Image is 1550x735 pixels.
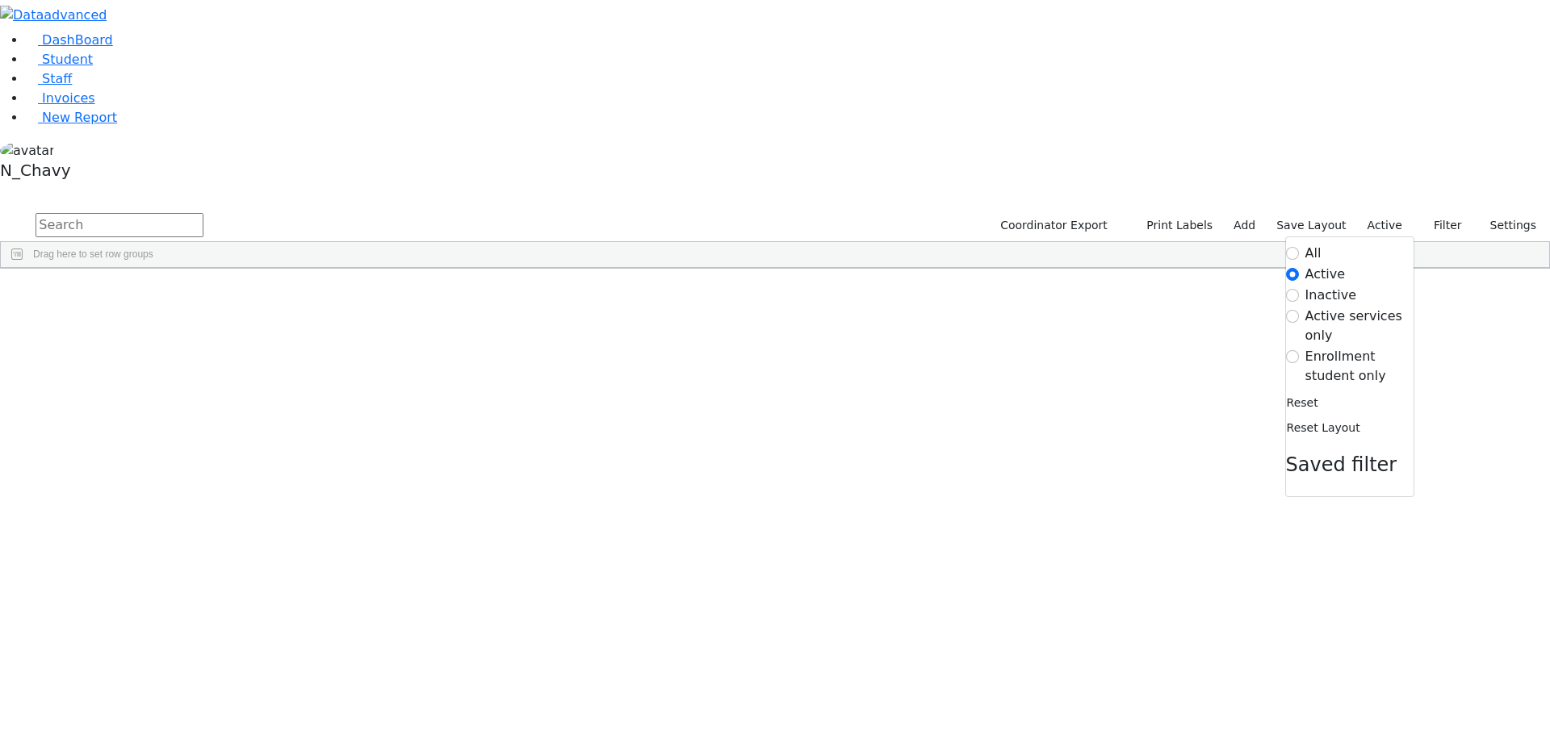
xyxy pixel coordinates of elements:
[1305,307,1414,345] label: Active services only
[1286,268,1299,281] input: Active
[990,213,1115,238] button: Coordinator Export
[1226,213,1263,238] a: Add
[1286,350,1299,363] input: Enrollment student only
[1305,244,1322,263] label: All
[42,71,72,86] span: Staff
[1469,213,1544,238] button: Settings
[1413,213,1469,238] button: Filter
[1360,213,1410,238] label: Active
[1305,286,1357,305] label: Inactive
[1285,236,1414,497] div: Settings
[1128,213,1220,238] button: Print Labels
[1286,310,1299,323] input: Active services only
[1286,247,1299,260] input: All
[1269,213,1353,238] button: Save Layout
[26,90,95,106] a: Invoices
[33,248,153,260] span: Drag here to set row groups
[26,32,113,48] a: DashBoard
[26,71,72,86] a: Staff
[42,110,117,125] span: New Report
[36,213,203,237] input: Search
[42,32,113,48] span: DashBoard
[42,52,93,67] span: Student
[1286,289,1299,302] input: Inactive
[26,110,117,125] a: New Report
[26,52,93,67] a: Student
[1305,265,1346,284] label: Active
[1286,416,1361,441] button: Reset Layout
[42,90,95,106] span: Invoices
[1305,347,1414,386] label: Enrollment student only
[1286,453,1397,476] span: Saved filter
[1286,390,1319,416] button: Reset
